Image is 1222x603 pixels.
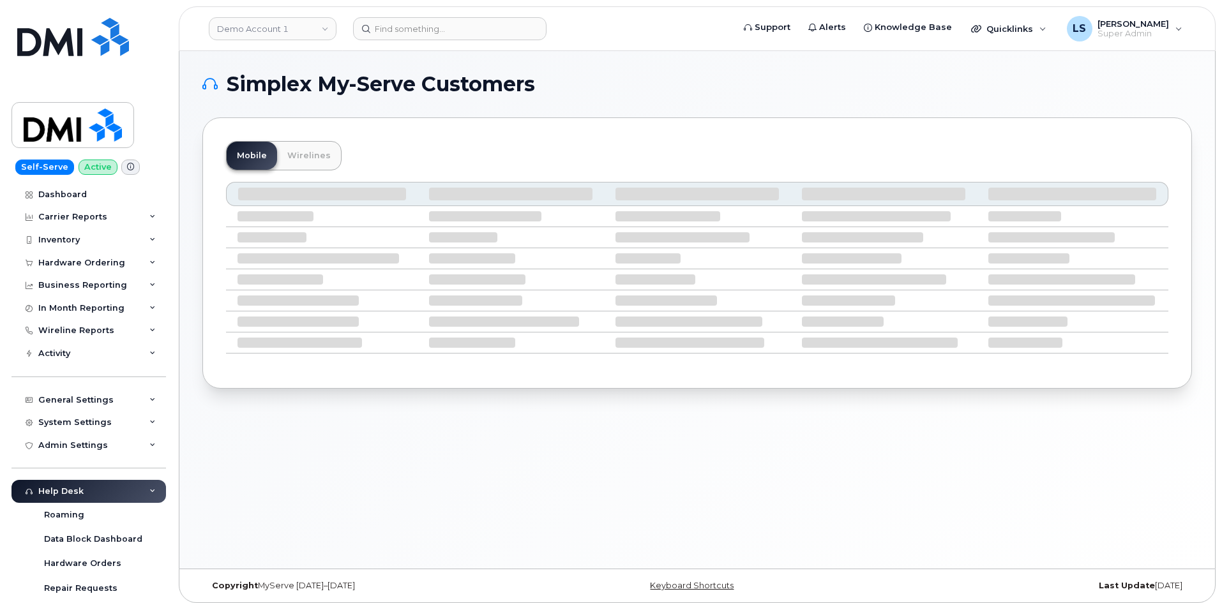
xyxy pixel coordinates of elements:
div: [DATE] [862,581,1192,591]
span: Simplex My-Serve Customers [227,75,535,94]
a: Mobile [227,142,277,170]
a: Wirelines [277,142,341,170]
div: MyServe [DATE]–[DATE] [202,581,532,591]
a: Keyboard Shortcuts [650,581,734,590]
strong: Copyright [212,581,258,590]
strong: Last Update [1099,581,1155,590]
